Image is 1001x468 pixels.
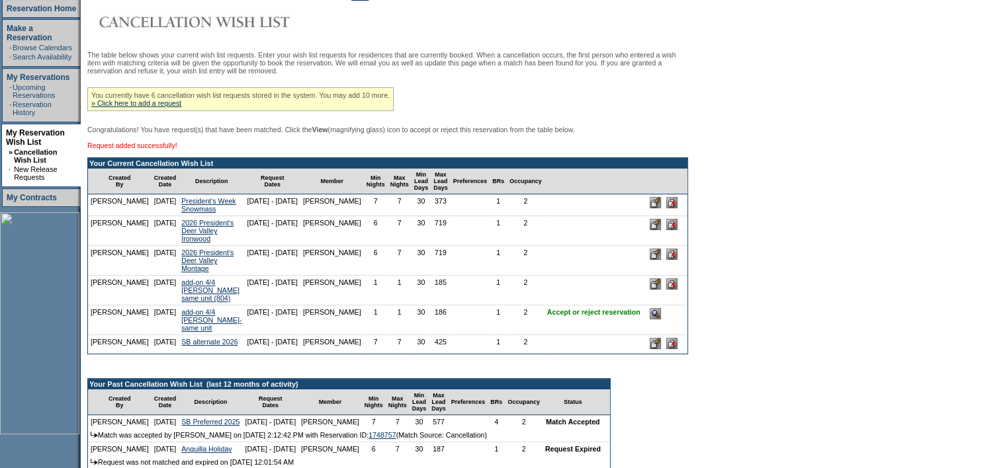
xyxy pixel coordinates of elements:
[88,335,152,354] td: [PERSON_NAME]
[431,216,451,246] td: 719
[490,246,507,276] td: 1
[666,219,677,230] input: Delete this Request
[431,169,451,194] td: Max Lead Days
[650,308,661,319] input: Accept or Reject this Reservation
[181,278,239,302] a: add-on 4/4 [PERSON_NAME] same unit (804)
[666,278,677,290] input: Delete this Request
[152,169,179,194] td: Created Date
[6,128,65,147] a: My Reservation Wish List
[507,246,544,276] td: 2
[666,249,677,260] input: Delete this Request
[507,169,544,194] td: Occupancy
[245,418,296,426] nobr: [DATE] - [DATE]
[364,194,388,216] td: 7
[88,216,152,246] td: [PERSON_NAME]
[507,216,544,246] td: 2
[247,338,298,346] nobr: [DATE] - [DATE]
[490,194,507,216] td: 1
[507,276,544,305] td: 2
[507,335,544,354] td: 2
[152,305,179,335] td: [DATE]
[545,445,601,453] nobr: Request Expired
[14,165,57,181] a: New Release Requests
[364,216,388,246] td: 6
[505,389,543,415] td: Occupancy
[386,442,410,455] td: 7
[364,169,388,194] td: Min Nights
[9,148,13,156] b: »
[298,415,362,428] td: [PERSON_NAME]
[91,99,181,107] a: » Click here to add a request
[388,169,412,194] td: Max Nights
[7,73,69,82] a: My Reservations
[431,305,451,335] td: 186
[412,335,431,354] td: 30
[388,216,412,246] td: 7
[9,83,11,99] td: ·
[88,158,687,169] td: Your Current Cancellation Wish List
[247,278,298,286] nobr: [DATE] - [DATE]
[152,442,179,455] td: [DATE]
[546,418,599,426] nobr: Match Accepted
[247,219,298,227] nobr: [DATE] - [DATE]
[7,24,52,42] a: Make a Reservation
[298,442,362,455] td: [PERSON_NAME]
[388,305,412,335] td: 1
[91,432,98,438] img: arrow.gif
[87,141,177,149] span: Request added successfully!
[505,415,543,428] td: 2
[88,169,152,194] td: Created By
[300,276,364,305] td: [PERSON_NAME]
[412,216,431,246] td: 30
[490,335,507,354] td: 1
[13,53,71,61] a: Search Availability
[650,338,661,349] input: Edit this Request
[152,335,179,354] td: [DATE]
[666,338,677,349] input: Delete this Request
[88,276,152,305] td: [PERSON_NAME]
[431,194,451,216] td: 373
[429,442,449,455] td: 187
[181,308,241,332] a: add-on 4/4 [PERSON_NAME]- same unit
[388,194,412,216] td: 7
[88,246,152,276] td: [PERSON_NAME]
[388,246,412,276] td: 7
[490,305,507,335] td: 1
[488,442,505,455] td: 1
[179,169,244,194] td: Description
[666,197,677,208] input: Delete this Request
[543,389,603,415] td: Status
[388,276,412,305] td: 1
[152,216,179,246] td: [DATE]
[88,442,152,455] td: [PERSON_NAME]
[181,197,236,213] a: President's Week Snowmass
[431,246,451,276] td: 719
[312,126,327,134] b: View
[488,389,505,415] td: BRs
[13,100,52,116] a: Reservation History
[547,308,640,316] nobr: Accept or reject reservation
[181,418,239,426] a: SB Preferred 2025
[300,194,364,216] td: [PERSON_NAME]
[152,246,179,276] td: [DATE]
[650,249,661,260] input: Edit this Request
[429,415,449,428] td: 577
[410,415,429,428] td: 30
[412,246,431,276] td: 30
[490,276,507,305] td: 1
[362,389,386,415] td: Min Nights
[449,389,488,415] td: Preferences
[412,194,431,216] td: 30
[412,169,431,194] td: Min Lead Days
[364,246,388,276] td: 6
[300,169,364,194] td: Member
[9,165,13,181] td: ·
[300,335,364,354] td: [PERSON_NAME]
[300,246,364,276] td: [PERSON_NAME]
[490,169,507,194] td: BRs
[362,415,386,428] td: 7
[364,276,388,305] td: 1
[410,389,429,415] td: Min Lead Days
[300,305,364,335] td: [PERSON_NAME]
[388,335,412,354] td: 7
